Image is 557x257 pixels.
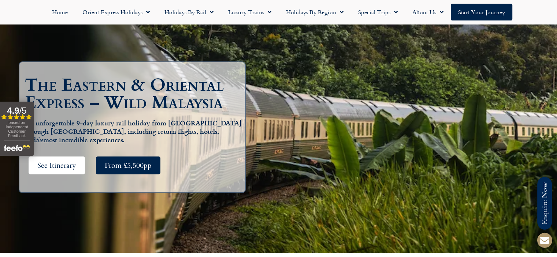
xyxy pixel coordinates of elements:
[157,4,221,20] a: Holidays by Rail
[75,4,157,20] a: Orient Express Holidays
[25,76,243,112] h1: The Eastern & Oriental Express – Wild Malaysia
[221,4,279,20] a: Luxury Trains
[279,4,351,20] a: Holidays by Region
[96,156,160,174] a: From £5,500pp
[25,119,243,145] h5: An unforgettable 9-day luxury rail holiday from [GEOGRAPHIC_DATA] through [GEOGRAPHIC_DATA], incl...
[451,4,512,20] a: Start your Journey
[351,4,405,20] a: Special Trips
[4,4,553,20] nav: Menu
[29,156,85,174] a: See Itinerary
[45,4,75,20] a: Home
[37,161,76,170] span: See Itinerary
[105,161,152,170] span: From £5,500pp
[405,4,451,20] a: About Us
[201,156,239,165] span: Your last name
[36,136,43,146] em: the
